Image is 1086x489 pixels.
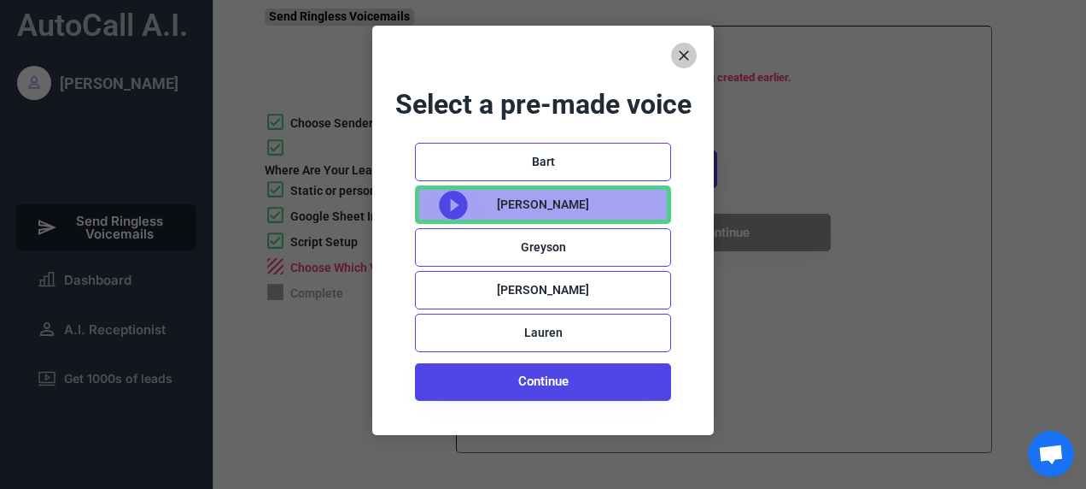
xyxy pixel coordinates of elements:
[395,88,692,121] font: Select a pre-made voice
[415,363,671,401] button: Continue
[1028,431,1074,477] a: Open chat
[521,239,566,256] div: Greyson
[524,325,563,342] div: Lauren
[497,282,589,299] div: [PERSON_NAME]
[497,197,589,214] div: [PERSON_NAME]
[532,154,555,171] div: Bart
